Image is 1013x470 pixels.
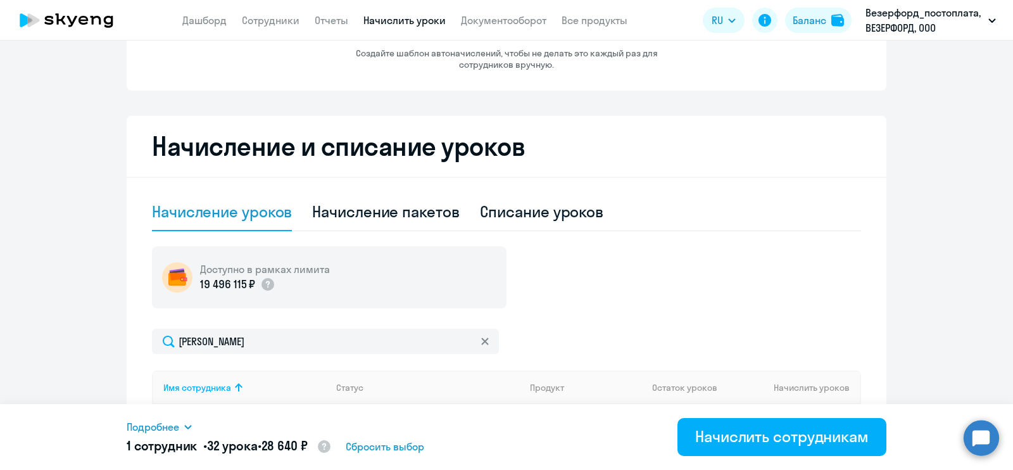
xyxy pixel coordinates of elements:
span: 32 урока [207,438,258,454]
p: 19 496 115 ₽ [200,276,255,293]
button: Балансbalance [785,8,852,33]
div: Списание уроков [480,201,604,222]
button: RU [703,8,745,33]
div: Остаток уроков [652,382,731,393]
span: Сбросить выбор [346,439,424,454]
th: Начислить уроков [731,371,860,405]
img: wallet-circle.png [162,262,192,293]
a: Все продукты [562,14,627,27]
span: 28 640 ₽ [261,438,308,454]
div: Имя сотрудника [163,382,231,393]
a: Отчеты [315,14,348,27]
a: Сотрудники [242,14,299,27]
div: Начисление пакетов [312,201,459,222]
p: Создайте шаблон автоначислений, чтобы не делать это каждый раз для сотрудников вручную. [329,48,684,70]
div: Имя сотрудника [163,382,326,393]
div: Статус [336,382,363,393]
h5: Доступно в рамках лимита [200,262,330,276]
div: Продукт [530,382,564,393]
h2: Начисление и списание уроков [152,131,861,162]
div: Статус [336,382,520,393]
a: Документооборот [461,14,546,27]
button: Везерфорд_постоплата, ВЕЗЕРФОРД, ООО [859,5,1002,35]
a: Дашборд [182,14,227,27]
span: Остаток уроков [652,382,717,393]
a: Начислить уроки [363,14,446,27]
div: Продукт [530,382,643,393]
span: Подробнее [127,419,179,435]
div: Баланс [793,13,826,28]
input: Проверено с помощью Zero-Phishing [152,329,499,354]
img: balance [831,14,844,27]
h5: 1 сотрудник • • [127,437,332,456]
span: RU [712,13,723,28]
div: Начислить сотрудникам [695,426,869,447]
div: Начисление уроков [152,201,292,222]
p: Везерфорд_постоплата, ВЕЗЕРФОРД, ООО [865,5,983,35]
button: Начислить сотрудникам [677,418,886,456]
